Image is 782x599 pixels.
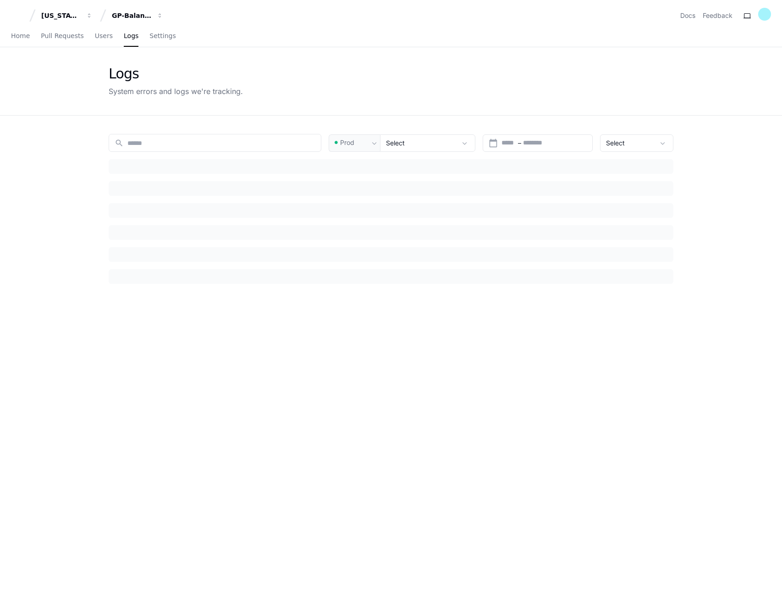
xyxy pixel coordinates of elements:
[41,26,83,47] a: Pull Requests
[41,11,81,20] div: [US_STATE] Pacific
[109,86,243,97] div: System errors and logs we're tracking.
[124,26,138,47] a: Logs
[149,33,176,39] span: Settings
[680,11,695,20] a: Docs
[38,7,96,24] button: [US_STATE] Pacific
[109,66,243,82] div: Logs
[703,11,732,20] button: Feedback
[124,33,138,39] span: Logs
[41,33,83,39] span: Pull Requests
[489,139,498,148] mat-icon: calendar_today
[11,26,30,47] a: Home
[386,139,405,147] span: Select
[606,139,625,147] span: Select
[112,11,151,20] div: GP-Balancing
[489,139,498,148] button: Open calendar
[340,138,354,147] span: Prod
[95,33,113,39] span: Users
[95,26,113,47] a: Users
[518,139,521,148] span: –
[11,33,30,39] span: Home
[108,7,167,24] button: GP-Balancing
[149,26,176,47] a: Settings
[115,139,124,148] mat-icon: search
